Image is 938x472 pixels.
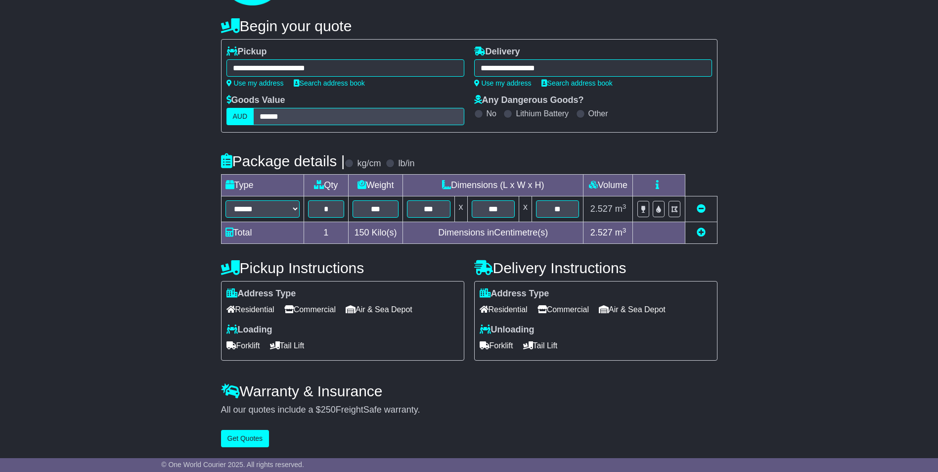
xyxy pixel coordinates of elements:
[516,109,569,118] label: Lithium Battery
[541,79,613,87] a: Search address book
[623,203,626,210] sup: 3
[590,204,613,214] span: 2.527
[623,227,626,234] sup: 3
[697,228,706,237] a: Add new item
[474,47,520,57] label: Delivery
[346,302,412,317] span: Air & Sea Depot
[474,260,717,276] h4: Delivery Instructions
[270,338,305,353] span: Tail Lift
[615,204,626,214] span: m
[615,228,626,237] span: m
[537,302,589,317] span: Commercial
[294,79,365,87] a: Search address book
[226,325,272,335] label: Loading
[403,222,583,244] td: Dimensions in Centimetre(s)
[519,196,532,222] td: x
[221,405,717,416] div: All our quotes include a $ FreightSafe warranty.
[480,302,528,317] span: Residential
[221,260,464,276] h4: Pickup Instructions
[349,175,403,196] td: Weight
[697,204,706,214] a: Remove this item
[161,461,304,469] span: © One World Courier 2025. All rights reserved.
[480,325,535,335] label: Unloading
[226,79,284,87] a: Use my address
[403,175,583,196] td: Dimensions (L x W x H)
[349,222,403,244] td: Kilo(s)
[487,109,496,118] label: No
[284,302,336,317] span: Commercial
[590,228,613,237] span: 2.527
[599,302,666,317] span: Air & Sea Depot
[226,288,296,299] label: Address Type
[523,338,558,353] span: Tail Lift
[221,153,345,169] h4: Package details |
[226,47,267,57] label: Pickup
[226,108,254,125] label: AUD
[221,175,304,196] td: Type
[304,222,349,244] td: 1
[480,288,549,299] label: Address Type
[226,302,274,317] span: Residential
[221,430,269,447] button: Get Quotes
[398,158,414,169] label: lb/in
[583,175,633,196] td: Volume
[474,79,532,87] a: Use my address
[221,18,717,34] h4: Begin your quote
[357,158,381,169] label: kg/cm
[304,175,349,196] td: Qty
[480,338,513,353] span: Forklift
[221,222,304,244] td: Total
[355,228,369,237] span: 150
[226,95,285,106] label: Goods Value
[226,338,260,353] span: Forklift
[474,95,584,106] label: Any Dangerous Goods?
[454,196,467,222] td: x
[221,383,717,399] h4: Warranty & Insurance
[321,405,336,415] span: 250
[588,109,608,118] label: Other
